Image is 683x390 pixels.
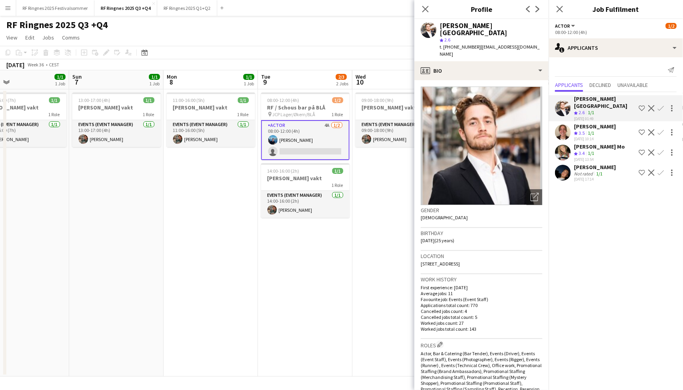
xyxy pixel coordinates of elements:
[356,104,444,111] h3: [PERSON_NAME] vakt
[167,92,255,147] div: 11:00-16:00 (5h)1/1[PERSON_NAME] vakt1 RoleEvents (Event Manager)1/111:00-16:00 (5h)[PERSON_NAME]
[588,150,594,156] app-skills-label: 1/1
[440,22,542,36] div: [PERSON_NAME][GEOGRAPHIC_DATA]
[588,130,594,136] app-skills-label: 1/1
[414,61,549,80] div: Bio
[332,111,343,117] span: 1 Role
[94,0,157,16] button: RF Ringnes 2025 Q3 +Q4
[261,191,350,218] app-card-role: Events (Event Manager)1/114:00-16:00 (2h)[PERSON_NAME]
[25,34,34,41] span: Edit
[167,120,255,147] app-card-role: Events (Event Manager)1/111:00-16:00 (5h)[PERSON_NAME]
[6,61,24,69] div: [DATE]
[579,130,585,136] span: 3.5
[261,120,350,160] app-card-role: Actor4A1/208:00-12:00 (4h)[PERSON_NAME]
[16,0,94,16] button: RF Ringnes 2025 Festivalsommer
[22,32,38,43] a: Edit
[332,182,343,188] span: 1 Role
[574,136,616,141] div: [DATE] 10:14
[421,290,542,296] p: Average jobs: 11
[261,104,350,111] h3: RF / Schous bar på BLÅ
[421,87,542,205] img: Crew avatar or photo
[574,171,595,177] div: Not rated
[555,23,570,29] span: Actor
[421,215,468,220] span: [DEMOGRAPHIC_DATA]
[440,44,540,57] span: | [EMAIL_ADDRESS][DOMAIN_NAME]
[166,77,177,87] span: 8
[336,81,348,87] div: 2 Jobs
[244,81,254,87] div: 1 Job
[574,143,625,150] div: [PERSON_NAME] Mo
[336,74,347,80] span: 2/3
[421,320,542,326] p: Worked jobs count: 27
[149,74,160,80] span: 1/1
[39,32,57,43] a: Jobs
[243,74,254,80] span: 1/1
[260,77,270,87] span: 9
[421,252,542,260] h3: Location
[72,104,161,111] h3: [PERSON_NAME] vakt
[72,92,161,147] app-job-card: 13:00-17:00 (4h)1/1[PERSON_NAME] vakt1 RoleEvents (Event Manager)1/113:00-17:00 (4h)[PERSON_NAME]
[421,237,454,243] span: [DATE] (25 years)
[574,177,616,182] div: [DATE] 17:14
[143,111,154,117] span: 1 Role
[356,73,366,80] span: Wed
[617,82,648,88] span: Unavailable
[167,104,255,111] h3: [PERSON_NAME] vakt
[149,81,160,87] div: 1 Job
[527,189,542,205] div: Open photos pop-in
[238,97,249,103] span: 1/1
[55,74,66,80] span: 1/1
[555,23,576,29] button: Actor
[55,81,65,87] div: 1 Job
[72,73,82,80] span: Sun
[49,111,60,117] span: 1 Role
[555,29,677,35] div: 08:00-12:00 (4h)
[574,157,625,162] div: [DATE] 13:54
[579,150,585,156] span: 3.4
[440,44,481,50] span: t. [PHONE_NUMBER]
[354,77,366,87] span: 10
[332,97,343,103] span: 1/2
[261,175,350,182] h3: [PERSON_NAME] vakt
[579,109,585,115] span: 2.6
[421,276,542,283] h3: Work history
[549,38,683,57] div: Applicants
[356,120,444,147] app-card-role: Events (Event Manager)1/109:00-18:00 (9h)[PERSON_NAME]
[555,82,583,88] span: Applicants
[273,111,316,117] span: JCP Lager/Økern/BLÅ
[79,97,111,103] span: 13:00-17:00 (4h)
[237,111,249,117] span: 1 Role
[267,97,299,103] span: 08:00-12:00 (4h)
[666,23,677,29] span: 1/2
[261,92,350,160] app-job-card: 08:00-12:00 (4h)1/2RF / Schous bar på BLÅ JCP Lager/Økern/BLÅ1 RoleActor4A1/208:00-12:00 (4h)[PER...
[589,82,611,88] span: Declined
[421,308,542,314] p: Cancelled jobs count: 4
[173,97,205,103] span: 11:00-16:00 (5h)
[261,163,350,218] app-job-card: 14:00-16:00 (2h)1/1[PERSON_NAME] vakt1 RoleEvents (Event Manager)1/114:00-16:00 (2h)[PERSON_NAME]
[421,284,542,290] p: First experience: [DATE]
[143,97,154,103] span: 1/1
[26,62,46,68] span: Week 36
[421,302,542,308] p: Applications total count: 770
[574,116,636,121] div: [DATE] 01:49
[356,92,444,147] app-job-card: 09:00-18:00 (9h)1/1[PERSON_NAME] vakt1 RoleEvents (Event Manager)1/109:00-18:00 (9h)[PERSON_NAME]
[332,168,343,174] span: 1/1
[6,19,108,31] h1: RF Ringnes 2025 Q3 +Q4
[574,164,616,171] div: [PERSON_NAME]
[267,168,299,174] span: 14:00-16:00 (2h)
[444,37,450,43] span: 2.6
[421,296,542,302] p: Favourite job: Events (Event Staff)
[6,34,17,41] span: View
[596,171,602,177] app-skills-label: 1/1
[421,326,542,332] p: Worked jobs total count: 143
[549,4,683,14] h3: Job Fulfilment
[421,314,542,320] p: Cancelled jobs total count: 5
[414,4,549,14] h3: Profile
[588,109,594,115] app-skills-label: 1/1
[574,123,616,130] div: [PERSON_NAME]
[49,62,59,68] div: CEST
[42,34,54,41] span: Jobs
